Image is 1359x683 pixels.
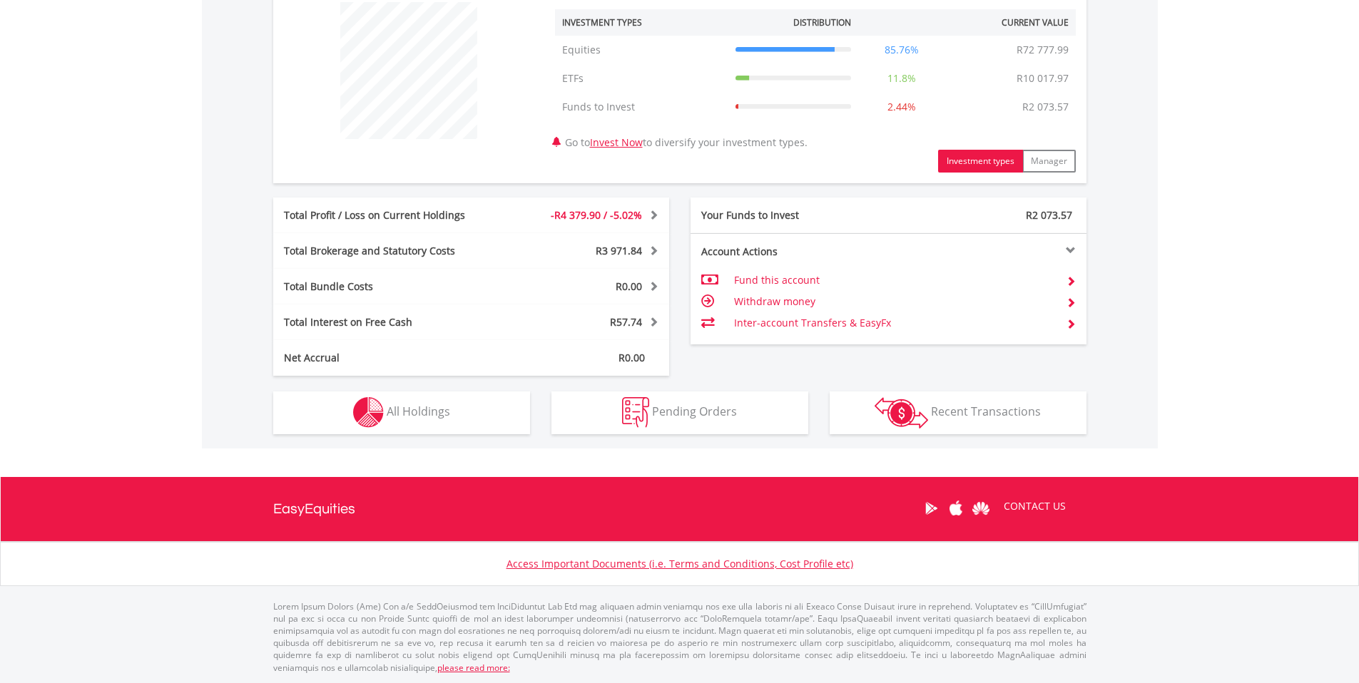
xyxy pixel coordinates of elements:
[387,404,450,419] span: All Holdings
[437,662,510,674] a: please read more:
[1009,64,1076,93] td: R10 017.97
[1026,208,1072,222] span: R2 073.57
[1009,36,1076,64] td: R72 777.99
[555,9,728,36] th: Investment Types
[555,64,728,93] td: ETFs
[969,486,994,530] a: Huawei
[994,486,1076,526] a: CONTACT US
[273,279,504,294] div: Total Bundle Costs
[793,16,851,29] div: Distribution
[622,397,649,428] img: pending_instructions-wht.png
[858,93,945,121] td: 2.44%
[652,404,737,419] span: Pending Orders
[858,64,945,93] td: 11.8%
[273,315,504,329] div: Total Interest on Free Cash
[273,477,355,541] a: EasyEquities
[945,9,1076,36] th: Current Value
[734,291,1054,312] td: Withdraw money
[734,269,1054,291] td: Fund this account
[691,208,889,222] div: Your Funds to Invest
[919,486,944,530] a: Google Play
[875,397,928,428] img: transactions-zar-wht.png
[590,135,643,149] a: Invest Now
[610,315,642,329] span: R57.74
[353,397,384,428] img: holdings-wht.png
[858,36,945,64] td: 85.76%
[931,404,1041,419] span: Recent Transactions
[507,557,853,570] a: Access Important Documents (i.e. Terms and Conditions, Cost Profile etc)
[734,312,1054,334] td: Inter-account Transfers & EasyFx
[555,93,728,121] td: Funds to Invest
[616,279,642,293] span: R0.00
[1015,93,1076,121] td: R2 073.57
[830,391,1086,434] button: Recent Transactions
[273,600,1086,674] p: Lorem Ipsum Dolors (Ame) Con a/e SeddOeiusmod tem InciDiduntut Lab Etd mag aliquaen admin veniamq...
[1022,150,1076,173] button: Manager
[596,244,642,257] span: R3 971.84
[691,245,889,259] div: Account Actions
[273,391,530,434] button: All Holdings
[551,391,808,434] button: Pending Orders
[944,486,969,530] a: Apple
[555,36,728,64] td: Equities
[619,351,645,364] span: R0.00
[273,208,504,222] div: Total Profit / Loss on Current Holdings
[273,244,504,258] div: Total Brokerage and Statutory Costs
[938,150,1023,173] button: Investment types
[551,208,642,222] span: -R4 379.90 / -5.02%
[273,351,504,365] div: Net Accrual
